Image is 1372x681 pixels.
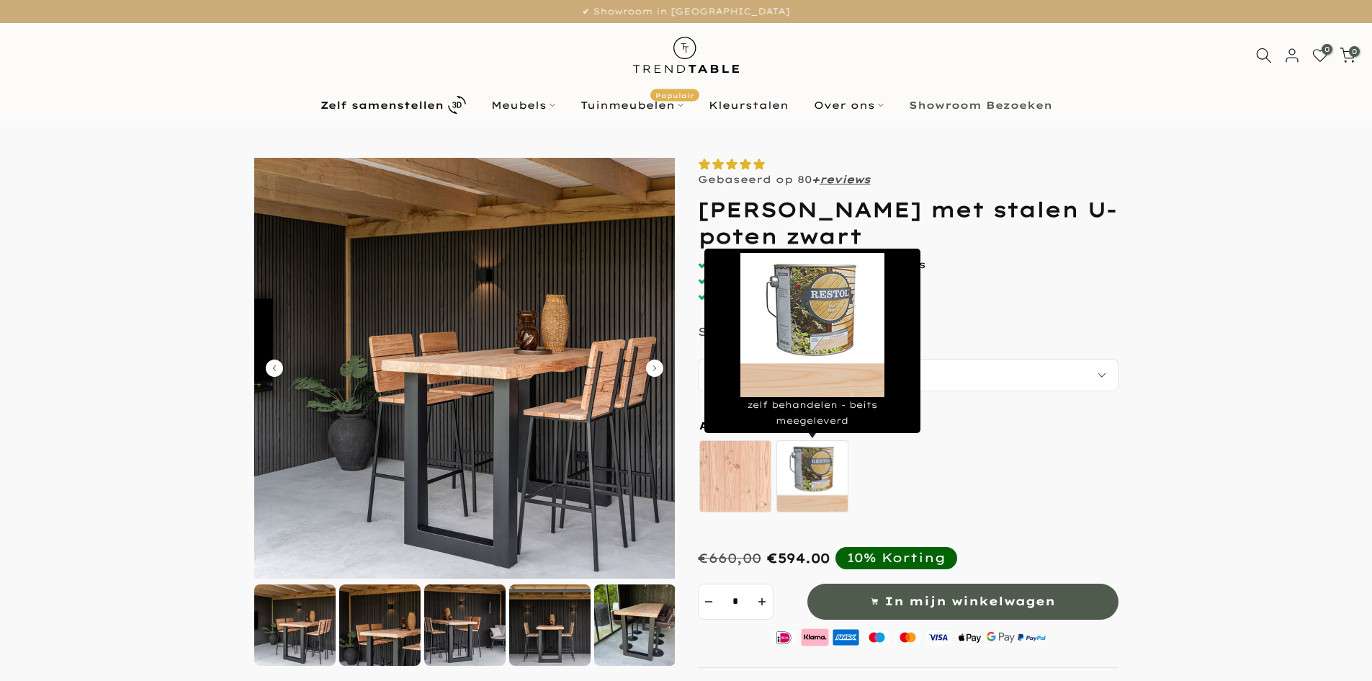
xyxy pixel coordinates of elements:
[698,550,761,566] div: €660,00
[478,97,568,114] a: Meubels
[767,550,830,566] span: €594.00
[698,584,719,620] button: decrement
[424,584,506,666] img: Douglas bartafel met stalen U-poten zwart
[1340,48,1355,63] a: 0
[339,584,421,666] img: Douglas bartafel met stalen U-poten zwart
[594,584,676,666] img: Douglas bartafel met stalen U-poten zwart gepoedercoat
[650,89,699,101] span: Populair
[700,421,825,431] span: Afwerking tafelblad:
[820,173,871,186] a: reviews
[266,360,283,377] button: Carousel Back Arrow
[254,158,675,579] img: Douglas bartafel met stalen U-poten zwart
[623,23,749,87] img: trend-table
[704,249,920,432] div: zelf behandelen - beits meegeleverd
[740,253,884,397] img: RestolmatNaturelUVExtra.png
[896,97,1064,114] a: Showroom Bezoeken
[847,550,946,566] div: 10% Korting
[320,100,444,110] b: Zelf samenstellen
[752,584,774,620] button: increment
[1349,46,1360,57] span: 0
[1312,48,1328,63] a: 0
[696,97,801,114] a: Kleurstalen
[568,97,696,114] a: TuinmeubelenPopulair
[698,173,871,186] p: Gebaseerd op 80
[254,584,336,666] img: Douglas bartafel met stalen U-poten zwart
[807,584,1118,620] button: In mijn winkelwagen
[698,324,915,339] p: Stap 1 : Afmeting tafelblad
[812,173,820,186] strong: +
[909,100,1052,110] b: Showroom Bezoeken
[18,4,1354,19] p: ✔ Showroom in [GEOGRAPHIC_DATA]
[884,591,1055,612] span: In mijn winkelwagen
[308,92,478,117] a: Zelf samenstellen
[509,584,591,666] img: Douglas bartafel met stalen U-poten zwart
[698,359,1118,391] select: autocomplete="off"
[801,97,896,114] a: Over ons
[646,360,663,377] button: Carousel Next Arrow
[698,197,1118,249] h1: [PERSON_NAME] met stalen U-poten zwart
[1322,44,1332,55] span: 0
[719,584,752,620] input: Quantity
